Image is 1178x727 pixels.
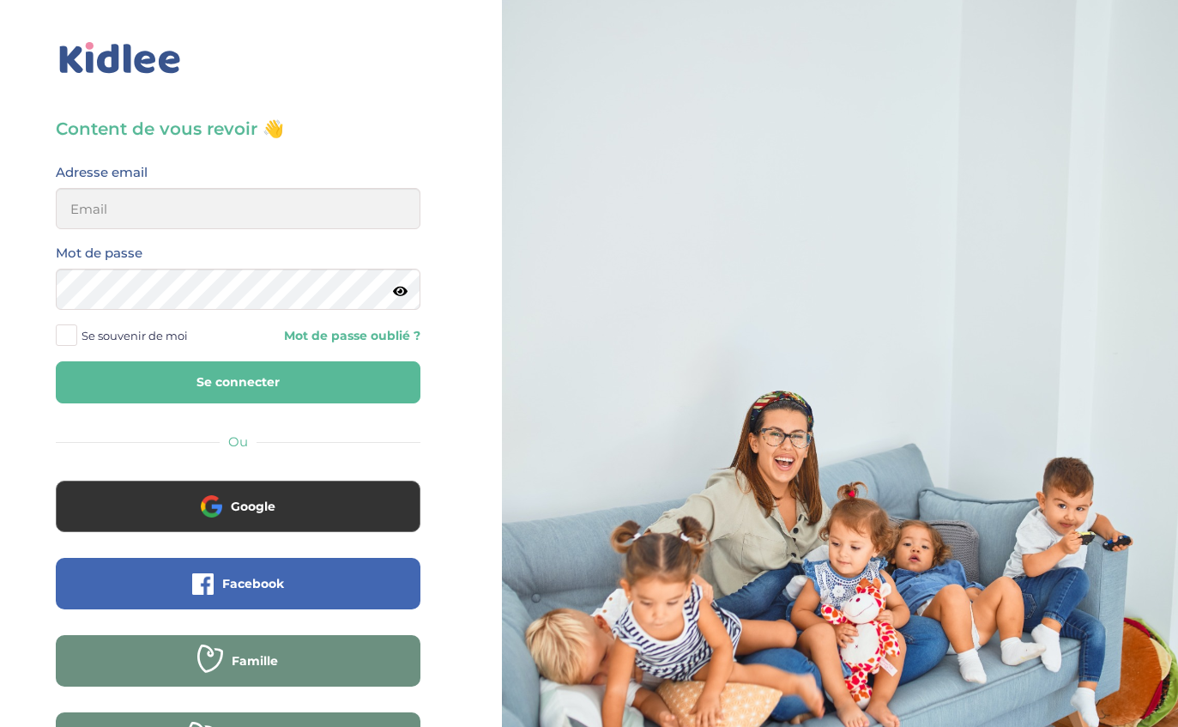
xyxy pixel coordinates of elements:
[82,324,188,347] span: Se souvenir de moi
[56,558,420,609] button: Facebook
[56,664,420,681] a: Famille
[251,328,420,344] a: Mot de passe oublié ?
[232,652,278,669] span: Famille
[56,117,420,141] h3: Content de vous revoir 👋
[56,361,420,403] button: Se connecter
[56,161,148,184] label: Adresse email
[56,188,420,229] input: Email
[56,635,420,687] button: Famille
[201,495,222,517] img: google.png
[192,573,214,595] img: facebook.png
[231,498,275,515] span: Google
[222,575,284,592] span: Facebook
[56,587,420,603] a: Facebook
[56,510,420,526] a: Google
[56,481,420,532] button: Google
[56,242,142,264] label: Mot de passe
[56,39,184,78] img: logo_kidlee_bleu
[228,433,248,450] span: Ou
